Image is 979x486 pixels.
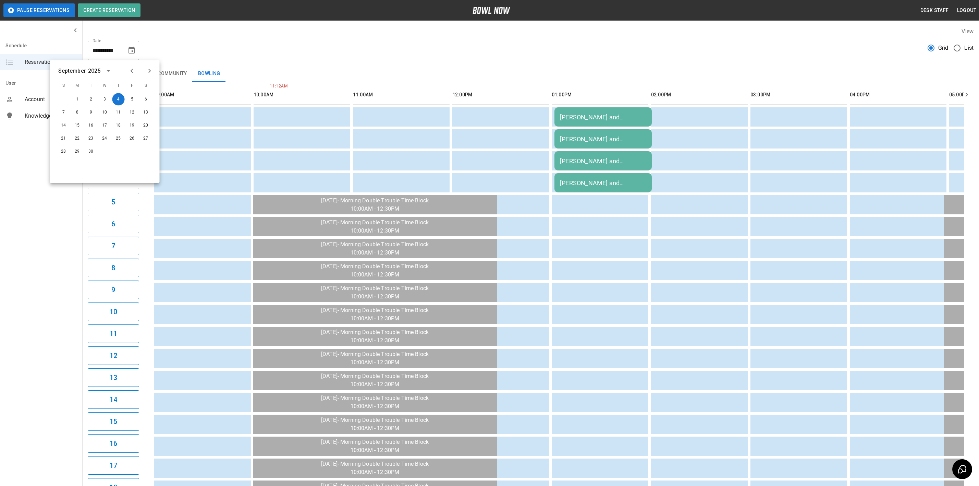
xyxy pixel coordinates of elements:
button: Sep 22, 2025 [71,132,84,145]
h6: 6 [111,218,115,229]
div: [PERSON_NAME] and Friends(Special Needs) [560,157,646,165]
button: 11 [88,324,139,343]
button: Sep 5, 2025 [126,93,138,106]
span: Account [25,95,77,104]
button: Community [152,66,193,82]
button: Desk Staff [918,4,952,17]
h6: 10 [110,306,117,317]
div: inventory tabs [88,66,974,82]
button: Sep 13, 2025 [140,106,152,119]
button: 6 [88,215,139,233]
th: 10:00AM [254,85,350,105]
button: Sep 1, 2025 [71,93,84,106]
button: Choose date, selected date is Sep 4, 2025 [125,44,138,57]
button: Previous month [126,65,138,77]
button: Sep 14, 2025 [58,119,70,132]
label: View [962,28,974,35]
h6: 12 [110,350,117,361]
button: 14 [88,390,139,409]
div: [PERSON_NAME] and Friends(Special Needs) [560,114,646,121]
button: Create Reservation [78,3,140,17]
button: Sep 29, 2025 [71,145,84,158]
button: Sep 21, 2025 [58,132,70,145]
button: Sep 3, 2025 [99,93,111,106]
button: Sep 18, 2025 [112,119,125,132]
h6: 9 [111,284,115,295]
button: Sep 2, 2025 [85,93,97,106]
h6: 11 [110,328,117,339]
span: M [71,79,84,93]
button: Logout [954,4,979,17]
div: [PERSON_NAME] and Friends(Special Needs) [560,135,646,143]
h6: 14 [110,394,117,405]
h6: 15 [110,416,117,427]
span: 11:12AM [268,83,270,90]
button: Sep 15, 2025 [71,119,84,132]
span: Grid [938,44,949,52]
button: Sep 11, 2025 [112,106,125,119]
button: Sep 26, 2025 [126,132,138,145]
h6: 17 [110,460,117,471]
span: T [85,79,97,93]
button: Pause Reservations [3,3,75,17]
button: Sep 12, 2025 [126,106,138,119]
button: Sep 30, 2025 [85,145,97,158]
span: Knowledge Base [25,112,77,120]
button: 5 [88,193,139,211]
button: Sep 7, 2025 [58,106,70,119]
button: Bowling [193,66,226,82]
button: Sep 24, 2025 [99,132,111,145]
button: Sep 6, 2025 [140,93,152,106]
button: 12 [88,346,139,365]
button: Sep 4, 2025 [112,93,125,106]
button: Next month [144,65,156,77]
span: Reservations [25,58,77,66]
th: 12:00PM [452,85,549,105]
h6: 8 [111,262,115,273]
button: 10 [88,303,139,321]
button: 16 [88,434,139,453]
button: Sep 10, 2025 [99,106,111,119]
button: Sep 20, 2025 [140,119,152,132]
button: Sep 17, 2025 [99,119,111,132]
span: S [58,79,70,93]
button: Sep 27, 2025 [140,132,152,145]
button: Sep 25, 2025 [112,132,125,145]
img: logo [473,7,510,14]
button: Sep 28, 2025 [58,145,70,158]
th: 09:00AM [154,85,251,105]
h6: 7 [111,240,115,251]
span: W [99,79,111,93]
th: 11:00AM [353,85,450,105]
button: Sep 16, 2025 [85,119,97,132]
div: [PERSON_NAME] and Friends(Special Needs) [560,179,646,187]
span: List [964,44,974,52]
h6: 5 [111,197,115,208]
div: 2025 [88,67,101,75]
span: F [126,79,138,93]
h6: 13 [110,372,117,383]
button: 9 [88,281,139,299]
button: 13 [88,368,139,387]
span: T [112,79,125,93]
button: 17 [88,456,139,475]
button: Sep 9, 2025 [85,106,97,119]
button: 7 [88,237,139,255]
button: 8 [88,259,139,277]
div: September [58,67,86,75]
button: Sep 8, 2025 [71,106,84,119]
button: 15 [88,412,139,431]
button: Sep 19, 2025 [126,119,138,132]
span: S [140,79,152,93]
button: calendar view is open, switch to year view [102,65,114,77]
h6: 16 [110,438,117,449]
button: Sep 23, 2025 [85,132,97,145]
